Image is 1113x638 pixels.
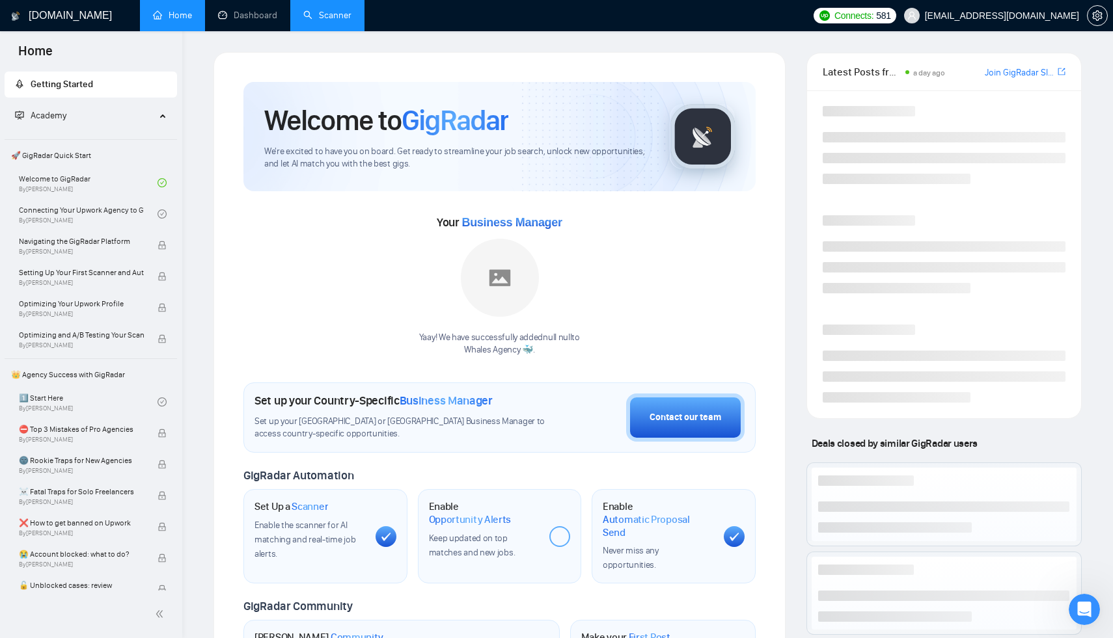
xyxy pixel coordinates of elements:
a: Connecting Your Upwork Agency to GigRadarBy[PERSON_NAME] [19,200,158,228]
a: searchScanner [303,10,351,21]
span: 🔓 Unblocked cases: review [19,579,144,592]
span: check-circle [158,178,167,187]
span: lock [158,522,167,531]
span: By [PERSON_NAME] [19,436,144,444]
span: Connects: [834,8,873,23]
a: homeHome [153,10,192,21]
span: GigRadar [402,103,508,138]
span: Academy [15,110,66,121]
a: 1️⃣ Start HereBy[PERSON_NAME] [19,388,158,416]
span: Business Manager [400,393,493,408]
span: ⛔ Top 3 Mistakes of Pro Agencies [19,423,144,436]
span: By [PERSON_NAME] [19,341,144,349]
span: 581 [876,8,890,23]
span: By [PERSON_NAME] [19,467,144,475]
span: Navigating the GigRadar Platform [19,235,144,248]
span: By [PERSON_NAME] [19,248,144,256]
span: 👑 Agency Success with GigRadar [6,362,176,388]
span: check-circle [158,397,167,406]
span: user [907,11,916,20]
li: Getting Started [5,72,177,98]
span: ☠️ Fatal Traps for Solo Freelancers [19,485,144,498]
h1: Set Up a [254,500,328,513]
span: 🌚 Rookie Traps for New Agencies [19,454,144,467]
div: Contact our team [650,410,721,425]
span: lock [158,491,167,500]
span: Home [8,42,63,69]
span: ❌ How to get banned on Upwork [19,516,144,529]
span: lock [158,334,167,343]
span: Scanner [292,500,328,513]
h1: Enable [429,500,540,525]
span: Automatic Proposal Send [603,513,713,538]
span: lock [158,553,167,563]
span: a day ago [913,68,945,77]
span: lock [158,272,167,281]
span: check-circle [158,209,167,219]
h1: Enable [603,500,713,538]
a: Join GigRadar Slack Community [985,66,1055,80]
img: logo [11,6,20,27]
span: lock [158,429,167,438]
span: GigRadar Automation [243,468,353,483]
span: fund-projection-screen [15,111,24,120]
h1: Set up your Country-Specific [254,393,493,408]
img: placeholder.png [461,239,539,317]
span: Enable the scanner for AI matching and real-time job alerts. [254,520,355,559]
span: Your [437,215,562,230]
span: double-left [155,607,168,620]
span: By [PERSON_NAME] [19,561,144,568]
span: By [PERSON_NAME] [19,310,144,318]
span: Business Manager [461,216,562,229]
span: Deals closed by similar GigRadar users [806,432,983,455]
span: By [PERSON_NAME] [19,498,144,506]
iframe: Intercom live chat [1069,594,1100,625]
span: 🚀 GigRadar Quick Start [6,142,176,168]
span: Latest Posts from the GigRadar Community [823,64,901,80]
span: Optimizing and A/B Testing Your Scanner for Better Results [19,328,144,341]
span: GigRadar Community [243,599,353,613]
a: dashboardDashboard [218,10,277,21]
span: Opportunity Alerts [429,513,512,526]
div: Yaay! We have successfully added null null to [419,332,580,356]
span: Getting Started [31,79,93,90]
p: Whales Agency 🐳 . [419,344,580,356]
a: setting [1087,10,1108,21]
span: Academy [31,110,66,121]
span: Setting Up Your First Scanner and Auto-Bidder [19,266,144,279]
span: rocket [15,79,24,88]
span: Keep updated on top matches and new jobs. [429,533,515,558]
button: setting [1087,5,1108,26]
span: Set up your [GEOGRAPHIC_DATA] or [GEOGRAPHIC_DATA] Business Manager to access country-specific op... [254,416,549,440]
span: Optimizing Your Upwork Profile [19,297,144,310]
span: 😭 Account blocked: what to do? [19,548,144,561]
span: lock [158,303,167,312]
span: We're excited to have you on board. Get ready to streamline your job search, unlock new opportuni... [264,146,649,170]
img: upwork-logo.png [819,10,830,21]
img: gigradar-logo.png [670,104,735,169]
span: lock [158,241,167,250]
h1: Welcome to [264,103,508,138]
button: Contact our team [626,393,745,442]
span: By [PERSON_NAME] [19,279,144,287]
span: lock [158,585,167,594]
a: export [1058,66,1065,78]
span: export [1058,66,1065,77]
span: Never miss any opportunities. [603,545,659,570]
span: By [PERSON_NAME] [19,529,144,537]
a: Welcome to GigRadarBy[PERSON_NAME] [19,168,158,197]
span: lock [158,460,167,469]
